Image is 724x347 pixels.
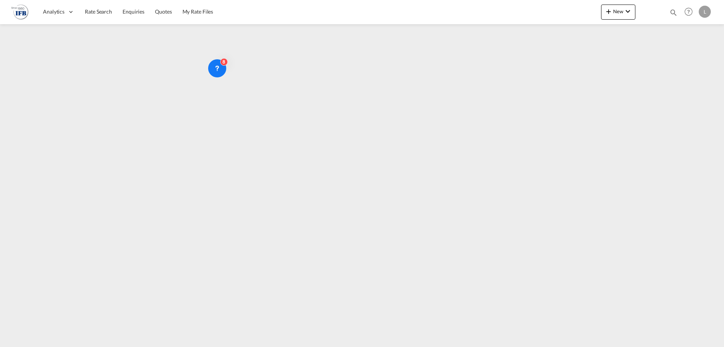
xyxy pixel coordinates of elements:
[604,7,613,16] md-icon: icon-plus 400-fg
[669,8,678,17] md-icon: icon-magnify
[623,7,632,16] md-icon: icon-chevron-down
[183,8,213,15] span: My Rate Files
[699,6,711,18] div: L
[123,8,144,15] span: Enquiries
[604,8,632,14] span: New
[155,8,172,15] span: Quotes
[682,5,699,19] div: Help
[85,8,112,15] span: Rate Search
[601,5,635,20] button: icon-plus 400-fgNewicon-chevron-down
[682,5,695,18] span: Help
[669,8,678,20] div: icon-magnify
[11,3,28,20] img: de31bbe0256b11eebba44b54815f083d.png
[43,8,64,15] span: Analytics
